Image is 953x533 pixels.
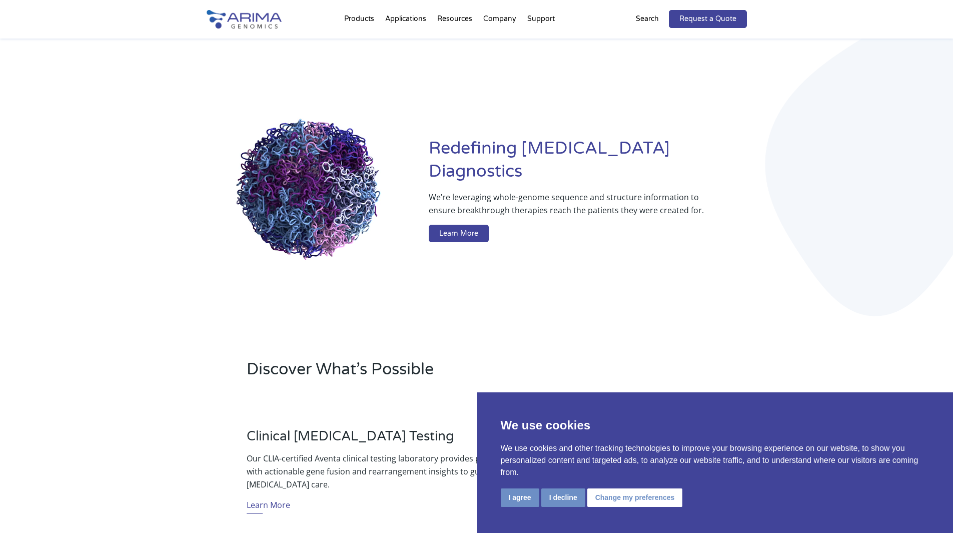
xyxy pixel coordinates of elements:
[587,488,683,507] button: Change my preferences
[247,498,290,514] a: Learn More
[541,488,585,507] button: I decline
[247,358,604,388] h2: Discover What’s Possible
[429,225,489,243] a: Learn More
[207,10,282,29] img: Arima-Genomics-logo
[669,10,747,28] a: Request a Quote
[501,442,929,478] p: We use cookies and other tracking technologies to improve your browsing experience on our website...
[429,137,746,191] h1: Redefining [MEDICAL_DATA] Diagnostics
[247,452,519,491] p: Our CLIA-certified Aventa clinical testing laboratory provides physicians with actionable gene fu...
[429,191,706,225] p: We’re leveraging whole-genome sequence and structure information to ensure breakthrough therapies...
[247,428,519,452] h3: Clinical [MEDICAL_DATA] Testing
[501,488,539,507] button: I agree
[501,416,929,434] p: We use cookies
[636,13,659,26] p: Search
